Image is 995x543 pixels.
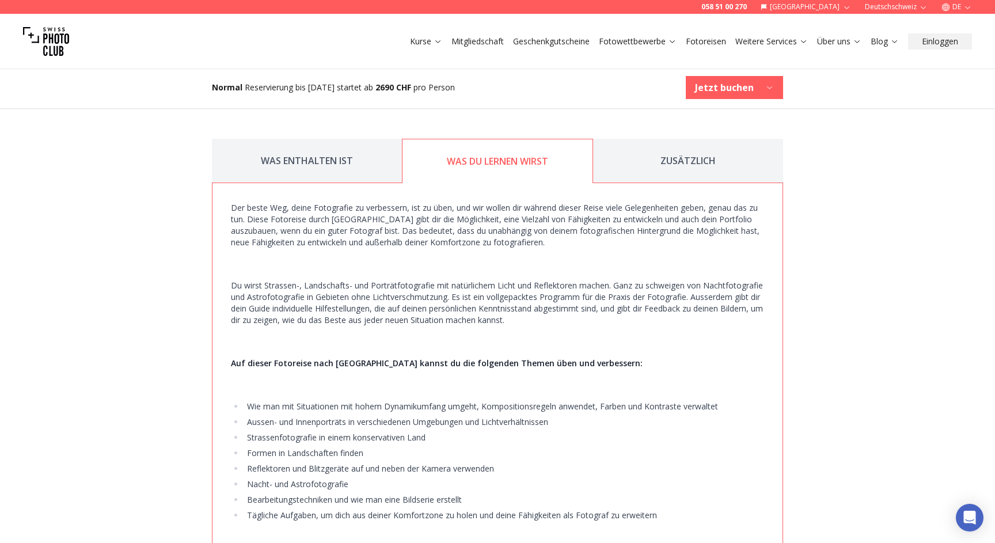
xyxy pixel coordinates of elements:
button: Mitgliedschaft [447,33,508,50]
a: 058 51 00 270 [701,2,747,12]
button: Fotowettbewerbe [594,33,681,50]
li: Reflektoren und Blitzgeräte auf und neben der Kamera verwenden [244,463,764,474]
button: Blog [866,33,903,50]
button: Jetzt buchen [686,76,783,99]
a: Weitere Services [735,36,808,47]
b: Normal [212,82,242,93]
li: Nacht- und Astrofotografie [244,479,764,490]
button: ZUSÄTZLICH [593,139,783,183]
a: Fotoreisen [686,36,726,47]
button: Geschenkgutscheine [508,33,594,50]
a: Geschenkgutscheine [513,36,590,47]
span: pro Person [413,82,455,93]
p: Du wirst Strassen-, Landschafts- und Porträtfotografie mit natürlichem Licht und Reflektoren mach... [231,280,764,326]
button: WAS DU LERNEN WIRST [402,139,593,183]
b: 2690 CHF [375,82,411,93]
li: Wie man mit Situationen mit hohem Dynamikumfang umgeht, Kompositionsregeln anwendet, Farben und K... [244,401,764,412]
button: Kurse [405,33,447,50]
button: Einloggen [908,33,972,50]
p: Der beste Weg, deine Fotografie zu verbessern, ist zu üben, und wir wollen dir während dieser Rei... [231,202,764,248]
button: Fotoreisen [681,33,731,50]
button: Weitere Services [731,33,812,50]
li: Aussen- und Innenporträts in verschiedenen Umgebungen und Lichtverhältnissen [244,416,764,428]
li: Formen in Landschaften finden [244,447,764,459]
a: Kurse [410,36,442,47]
li: Bearbeitungstechniken und wie man eine Bildserie erstellt [244,494,764,506]
a: Blog [871,36,899,47]
a: Mitgliedschaft [451,36,504,47]
button: Über uns [812,33,866,50]
li: Tägliche Aufgaben, um dich aus deiner Komfortzone zu holen und deine Fähigkeiten als Fotograf zu ... [244,510,764,521]
span: Reservierung bis [DATE] startet ab [245,82,373,93]
strong: Auf dieser Fotoreise nach [GEOGRAPHIC_DATA] kannst du die folgenden Themen üben und verbessern: [231,358,643,369]
a: Über uns [817,36,861,47]
b: Jetzt buchen [695,81,754,94]
button: WAS ENTHALTEN IST [212,139,402,183]
a: Fotowettbewerbe [599,36,677,47]
img: Swiss photo club [23,18,69,64]
li: Strassenfotografie in einem konservativen Land [244,432,764,443]
div: Open Intercom Messenger [956,504,983,531]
